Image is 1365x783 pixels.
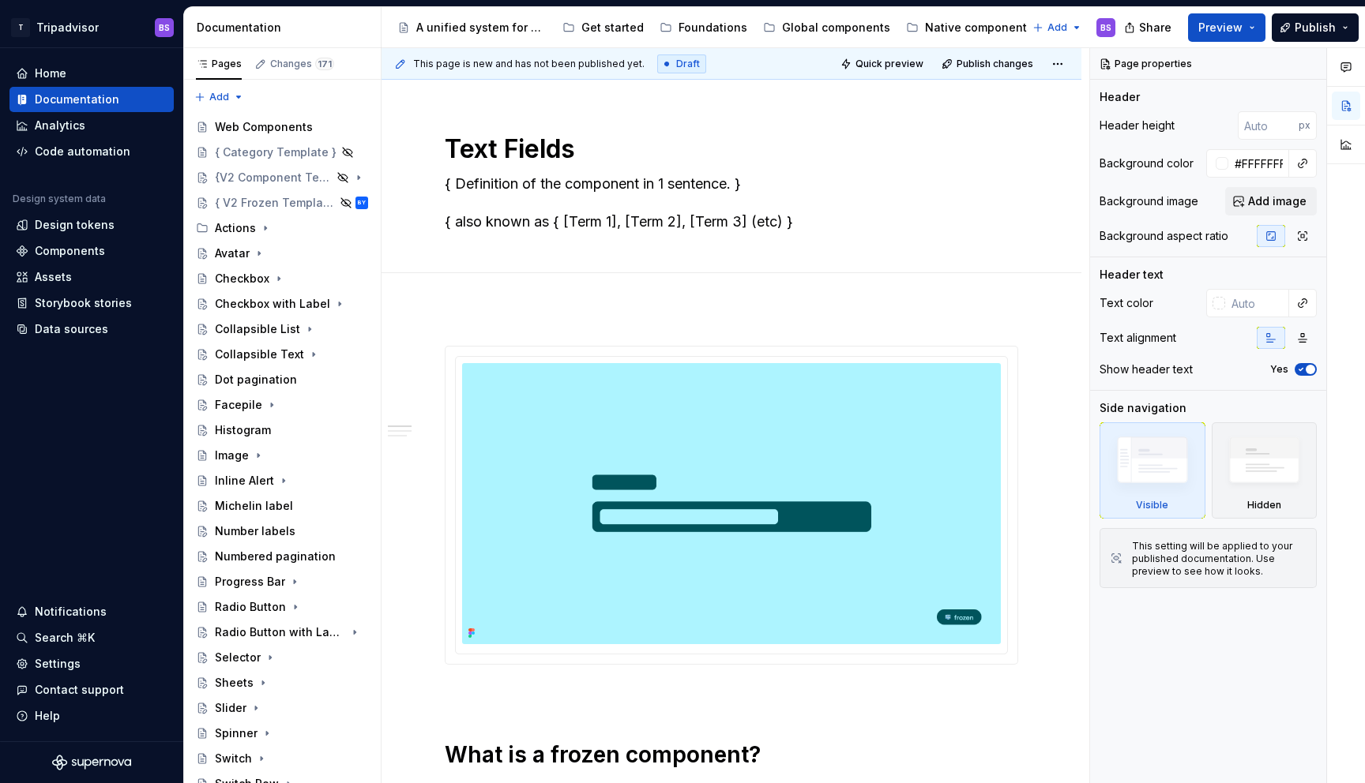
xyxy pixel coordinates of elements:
[855,58,923,70] span: Quick preview
[35,295,132,311] div: Storybook stories
[1139,20,1171,36] span: Share
[215,700,246,716] div: Slider
[215,574,285,590] div: Progress Bar
[391,12,1025,43] div: Page tree
[1272,13,1359,42] button: Publish
[391,15,553,40] a: A unified system for every journey.
[215,624,345,640] div: Radio Button with Label
[190,215,374,241] div: Actions
[1299,119,1310,132] p: px
[9,703,174,729] button: Help
[442,130,1015,168] textarea: Text Fields
[836,53,931,75] button: Quick preview
[215,397,262,413] div: Facepile
[925,20,1033,36] div: Native components
[190,645,374,670] a: Selector
[197,20,374,36] div: Documentation
[215,725,258,741] div: Spinner
[270,58,334,70] div: Changes
[215,523,295,539] div: Number labels
[1188,13,1265,42] button: Preview
[35,682,124,698] div: Contact support
[9,599,174,624] button: Notifications
[196,58,242,70] div: Pages
[1100,193,1198,209] div: Background image
[215,448,249,463] div: Image
[52,755,131,770] svg: Supernova Logo
[9,625,174,650] button: Search ⌘K
[9,317,174,342] a: Data sources
[215,599,286,615] div: Radio Button
[13,193,106,205] div: Design system data
[1100,362,1193,377] div: Show header text
[215,144,337,160] div: { Category Template }
[757,15,897,40] a: Global components
[190,392,374,418] a: Facepile
[1100,228,1228,244] div: Background aspect ratio
[215,347,304,362] div: Collapsible Text
[215,119,313,135] div: Web Components
[190,140,374,165] a: { Category Template }
[1100,330,1176,346] div: Text alignment
[1132,540,1307,578] div: This setting will be applied to your published documentation. Use preview to see how it looks.
[1228,149,1289,178] input: Auto
[35,217,115,233] div: Design tokens
[1136,499,1168,511] div: Visible
[35,243,105,259] div: Components
[1100,155,1194,171] div: Background color
[1100,267,1164,283] div: Header text
[209,91,229,103] span: Add
[35,604,107,620] div: Notifications
[1212,422,1318,519] div: Hidden
[35,656,81,672] div: Settings
[35,118,85,133] div: Analytics
[9,290,174,316] a: Storybook stories
[1028,17,1087,39] button: Add
[676,58,700,70] span: Draft
[581,20,644,36] div: Get started
[1100,400,1186,416] div: Side navigation
[215,321,300,337] div: Collapsible List
[190,468,374,493] a: Inline Alert
[190,266,374,291] a: Checkbox
[215,751,252,766] div: Switch
[190,569,374,594] a: Progress Bar
[35,321,108,337] div: Data sources
[1247,499,1281,511] div: Hidden
[937,53,1040,75] button: Publish changes
[11,18,30,37] div: T
[358,195,366,211] div: BY
[215,549,336,564] div: Numbered pagination
[1270,363,1288,376] label: Yes
[190,114,374,140] a: Web Components
[35,144,130,159] div: Code automation
[215,372,297,388] div: Dot pagination
[442,171,1015,234] textarea: { Definition of the component in 1 sentence. } { also known as { [Term 1], [Term 2], [Term 3] (et...
[190,746,374,771] a: Switch
[9,87,174,112] a: Documentation
[1238,111,1299,140] input: Auto
[1198,20,1243,36] span: Preview
[215,271,269,287] div: Checkbox
[190,342,374,367] a: Collapsible Text
[1225,187,1317,215] button: Add image
[190,544,374,569] a: Numbered pagination
[215,498,293,514] div: Michelin label
[190,493,374,519] a: Michelin label
[9,651,174,676] a: Settings
[215,675,254,691] div: Sheets
[190,670,374,695] a: Sheets
[215,245,250,261] div: Avatar
[782,20,890,36] div: Global components
[1100,21,1111,34] div: BS
[215,296,330,312] div: Checkbox with Label
[445,740,1018,769] h1: What is a frozen component?
[653,15,754,40] a: Foundations
[1248,193,1307,209] span: Add image
[35,269,72,285] div: Assets
[215,170,332,185] div: {V2 Component Template}
[190,721,374,746] a: Spinner
[9,677,174,702] button: Contact support
[36,20,99,36] div: Tripadvisor
[35,66,66,81] div: Home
